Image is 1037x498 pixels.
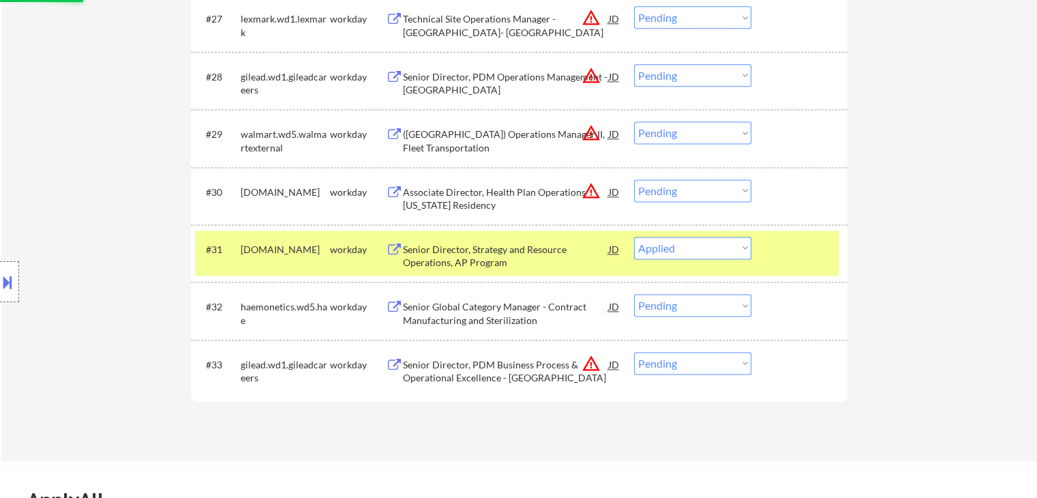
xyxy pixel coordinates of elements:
div: #28 [206,70,230,84]
div: workday [330,300,386,314]
div: Technical Site Operations Manager - [GEOGRAPHIC_DATA]- [GEOGRAPHIC_DATA] [403,12,609,39]
div: gilead.wd1.gileadcareers [241,358,330,385]
div: workday [330,70,386,84]
div: JD [607,237,621,261]
div: JD [607,352,621,377]
div: Senior Director, PDM Business Process & Operational Excellence - [GEOGRAPHIC_DATA] [403,358,609,385]
div: workday [330,243,386,257]
div: lexmark.wd1.lexmark [241,12,330,39]
div: [DOMAIN_NAME] [241,186,330,199]
button: warning_amber [582,354,601,373]
div: #27 [206,12,230,26]
div: walmart.wd5.walmartexternal [241,128,330,154]
div: gilead.wd1.gileadcareers [241,70,330,97]
div: workday [330,186,386,199]
button: warning_amber [582,181,601,201]
div: Senior Global Category Manager - Contract Manufacturing and Sterilization [403,300,609,327]
div: workday [330,12,386,26]
div: Associate Director, Health Plan Operations [US_STATE] Residency [403,186,609,212]
div: [DOMAIN_NAME] [241,243,330,257]
div: JD [607,6,621,31]
div: haemonetics.wd5.hae [241,300,330,327]
div: Senior Director, Strategy and Resource Operations, AP Program [403,243,609,269]
button: warning_amber [582,8,601,27]
div: JD [607,294,621,319]
div: JD [607,179,621,204]
button: warning_amber [582,66,601,85]
div: workday [330,358,386,372]
div: JD [607,121,621,146]
div: JD [607,64,621,89]
div: Senior Director, PDM Operations Management - [GEOGRAPHIC_DATA] [403,70,609,97]
div: ([GEOGRAPHIC_DATA]) Operations Manager II, Fleet Transportation [403,128,609,154]
div: workday [330,128,386,141]
button: warning_amber [582,123,601,143]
